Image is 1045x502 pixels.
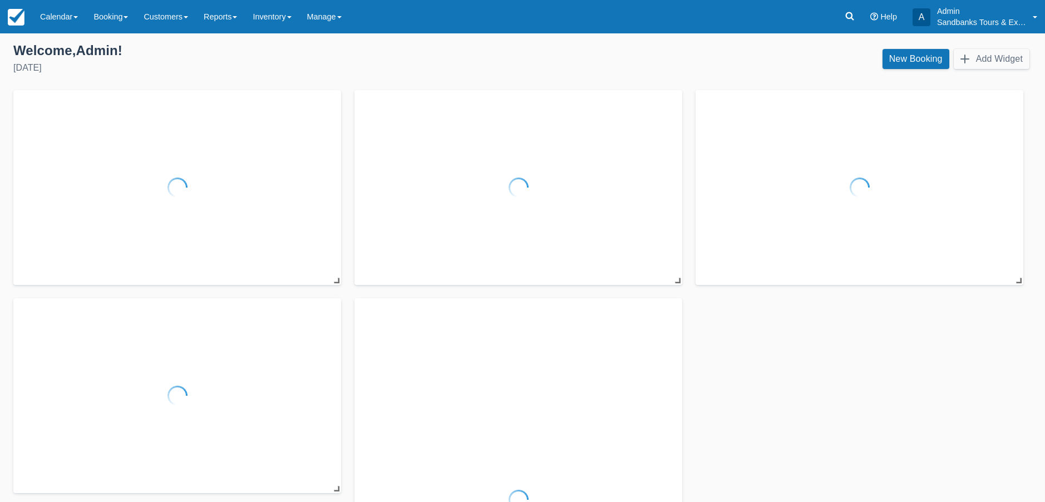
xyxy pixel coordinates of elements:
[13,42,514,59] div: Welcome , Admin !
[883,49,949,69] a: New Booking
[954,49,1029,69] button: Add Widget
[870,13,878,21] i: Help
[913,8,930,26] div: A
[937,6,1026,17] p: Admin
[8,9,24,26] img: checkfront-main-nav-mini-logo.png
[880,12,897,21] span: Help
[13,61,514,75] div: [DATE]
[937,17,1026,28] p: Sandbanks Tours & Experiences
